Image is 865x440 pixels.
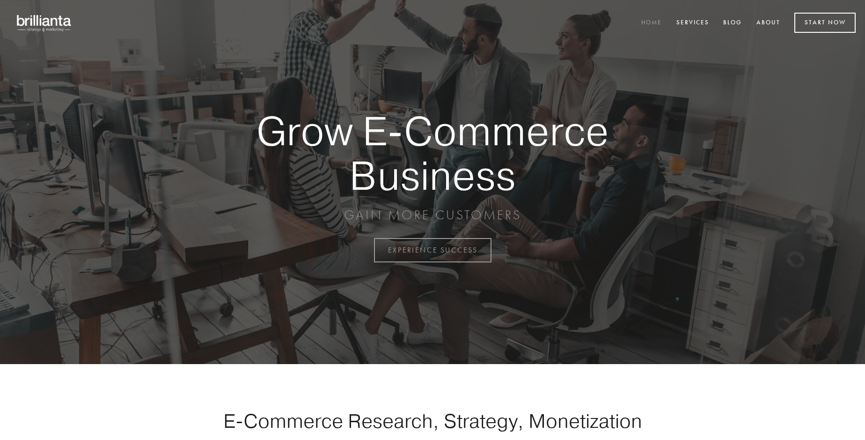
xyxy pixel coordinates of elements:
a: Services [670,15,715,31]
a: Home [635,15,668,31]
a: About [750,15,786,31]
h1: E-Commerce Research, Strategy, Monetization [194,409,671,433]
a: Blog [717,15,748,31]
img: brillianta - research, strategy, marketing [9,9,80,37]
strong: Grow E-Commerce Business [224,109,641,197]
p: GAIN MORE CUSTOMERS [224,207,641,224]
a: Start Now [794,13,856,33]
a: EXPERIENCE SUCCESS [374,238,491,262]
